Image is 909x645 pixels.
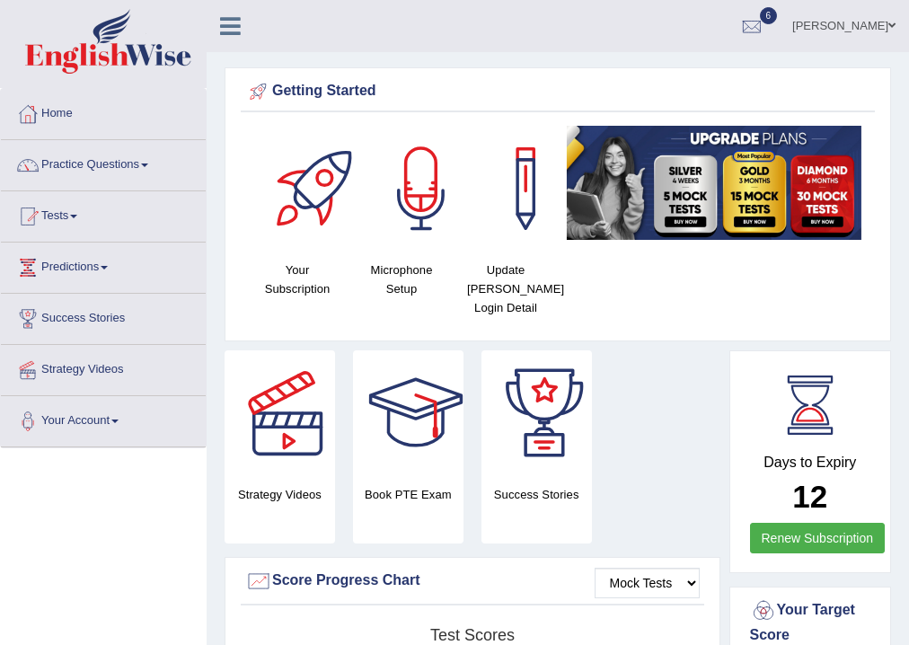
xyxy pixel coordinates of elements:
h4: Success Stories [481,485,592,504]
span: 6 [760,7,778,24]
tspan: Test scores [430,626,515,644]
h4: Your Subscription [254,261,340,298]
a: Strategy Videos [1,345,206,390]
a: Success Stories [1,294,206,339]
h4: Days to Expiry [750,455,871,471]
a: Your Account [1,396,206,441]
a: Predictions [1,243,206,287]
a: Practice Questions [1,140,206,185]
a: Home [1,89,206,134]
a: Tests [1,191,206,236]
h4: Microphone Setup [358,261,445,298]
a: Renew Subscription [750,523,886,553]
b: 12 [792,479,827,514]
img: small5.jpg [567,126,861,240]
h4: Update [PERSON_NAME] Login Detail [463,261,549,317]
div: Score Progress Chart [245,568,700,595]
div: Getting Started [245,78,870,105]
h4: Book PTE Exam [353,485,463,504]
h4: Strategy Videos [225,485,335,504]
